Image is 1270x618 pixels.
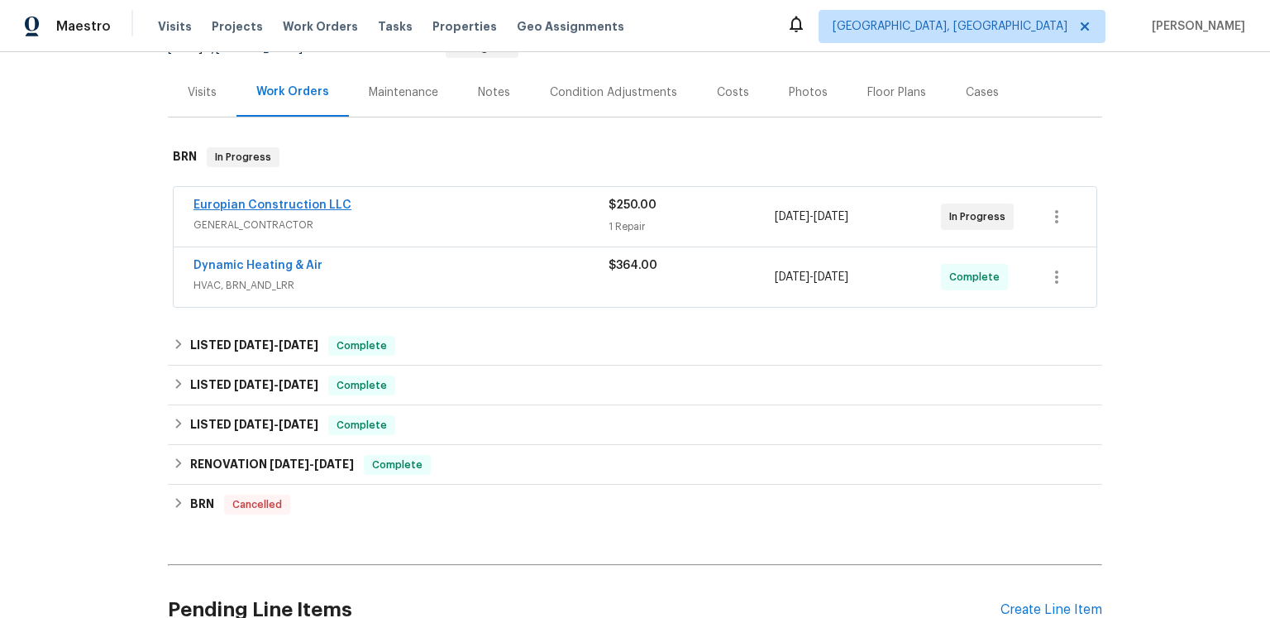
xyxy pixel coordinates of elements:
[193,260,322,271] a: Dynamic Heating & Air
[833,18,1067,35] span: [GEOGRAPHIC_DATA], [GEOGRAPHIC_DATA]
[234,379,318,390] span: -
[56,18,111,35] span: Maestro
[775,271,809,283] span: [DATE]
[190,415,318,435] h6: LISTED
[814,211,848,223] span: [DATE]
[193,217,609,233] span: GENERAL_CONTRACTOR
[168,485,1102,525] div: BRN Cancelled
[1000,602,1102,618] div: Create Line Item
[168,366,1102,405] div: LISTED [DATE]-[DATE]Complete
[966,84,999,101] div: Cases
[168,42,203,54] span: [DATE]
[168,405,1102,445] div: LISTED [DATE]-[DATE]Complete
[949,208,1012,225] span: In Progress
[190,336,318,356] h6: LISTED
[234,419,318,430] span: -
[550,84,677,101] div: Condition Adjustments
[234,339,274,351] span: [DATE]
[190,455,354,475] h6: RENOVATION
[168,326,1102,366] div: LISTED [DATE]-[DATE]Complete
[158,18,192,35] span: Visits
[208,149,278,165] span: In Progress
[270,458,309,470] span: [DATE]
[775,269,848,285] span: -
[193,277,609,294] span: HVAC, BRN_AND_LRR
[949,269,1006,285] span: Complete
[330,377,394,394] span: Complete
[190,376,318,395] h6: LISTED
[775,208,848,225] span: -
[517,18,624,35] span: Geo Assignments
[279,339,318,351] span: [DATE]
[234,339,318,351] span: -
[212,18,263,35] span: Projects
[190,495,214,515] h6: BRN
[173,147,197,167] h6: BRN
[432,18,497,35] span: Properties
[365,457,429,473] span: Complete
[234,419,274,430] span: [DATE]
[330,417,394,434] span: Complete
[270,458,354,470] span: -
[369,84,438,101] div: Maintenance
[330,338,394,354] span: Complete
[256,84,329,100] div: Work Orders
[226,496,289,513] span: Cancelled
[609,218,775,235] div: 1 Repair
[789,84,828,101] div: Photos
[234,379,274,390] span: [DATE]
[378,21,413,32] span: Tasks
[478,84,510,101] div: Notes
[279,379,318,390] span: [DATE]
[609,199,656,211] span: $250.00
[283,18,358,35] span: Work Orders
[411,42,518,54] span: BRN
[168,445,1102,485] div: RENOVATION [DATE]-[DATE]Complete
[775,211,809,223] span: [DATE]
[867,84,926,101] div: Floor Plans
[1145,18,1245,35] span: [PERSON_NAME]
[193,199,351,211] a: Europian Construction LLC
[717,84,749,101] div: Costs
[279,419,318,430] span: [DATE]
[188,84,217,101] div: Visits
[314,458,354,470] span: [DATE]
[168,131,1102,184] div: BRN In Progress
[814,271,848,283] span: [DATE]
[609,260,657,271] span: $364.00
